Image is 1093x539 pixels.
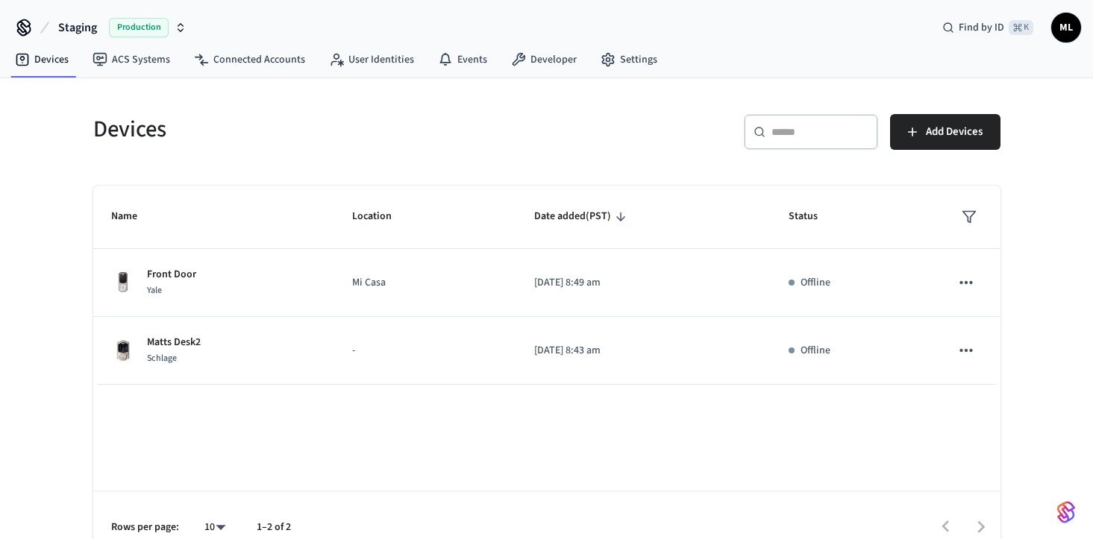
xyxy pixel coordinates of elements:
[426,46,499,73] a: Events
[147,352,177,365] span: Schlage
[1009,20,1033,35] span: ⌘ K
[534,343,753,359] p: [DATE] 8:43 am
[111,205,157,228] span: Name
[352,343,498,359] p: -
[1051,13,1081,42] button: ML
[109,18,169,37] span: Production
[890,114,1000,150] button: Add Devices
[182,46,317,73] a: Connected Accounts
[111,338,135,362] img: Schlage Sense Smart Deadbolt with Camelot Trim, Front
[534,205,630,228] span: Date added(PST)
[930,14,1045,41] div: Find by ID⌘ K
[93,114,538,145] h5: Devices
[111,520,179,535] p: Rows per page:
[1057,500,1075,524] img: SeamLogoGradient.69752ec5.svg
[81,46,182,73] a: ACS Systems
[111,271,135,294] img: Yale Assure Touchscreen Wifi Smart Lock, Satin Nickel, Front
[93,186,1000,385] table: sticky table
[197,517,233,538] div: 10
[959,20,1004,35] span: Find by ID
[147,267,196,283] p: Front Door
[534,275,753,291] p: [DATE] 8:49 am
[589,46,669,73] a: Settings
[801,343,830,359] p: Offline
[499,46,589,73] a: Developer
[352,205,411,228] span: Location
[58,19,97,37] span: Staging
[352,275,498,291] p: Mi Casa
[3,46,81,73] a: Devices
[926,122,983,142] span: Add Devices
[147,284,162,297] span: Yale
[257,520,291,535] p: 1–2 of 2
[789,205,837,228] span: Status
[1053,14,1080,41] span: ML
[147,335,201,350] p: Matts Desk2
[801,275,830,291] p: Offline
[317,46,426,73] a: User Identities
